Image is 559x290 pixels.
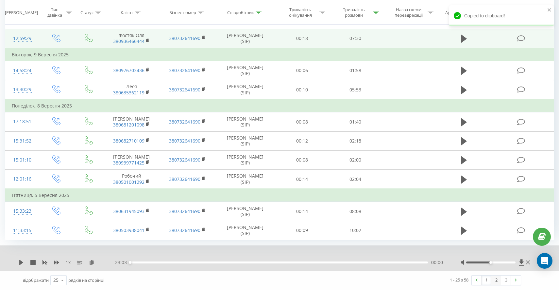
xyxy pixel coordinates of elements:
[329,131,382,150] td: 02:18
[80,10,93,15] div: Статус
[275,202,329,221] td: 00:14
[329,112,382,131] td: 01:40
[329,170,382,189] td: 02:04
[275,170,329,189] td: 00:14
[491,276,501,285] a: 2
[501,276,511,285] a: 3
[113,160,144,166] a: 380939771425
[12,224,33,237] div: 11:33:15
[215,112,275,131] td: [PERSON_NAME] (SIP)
[5,48,554,61] td: Вівторок, 9 Вересня 2025
[12,115,33,128] div: 17:18:51
[113,67,144,73] a: 380976703436
[104,80,159,100] td: Леся
[12,205,33,218] div: 15:33:23
[215,221,275,240] td: [PERSON_NAME] (SIP)
[113,179,144,185] a: 380501001292
[329,150,382,169] td: 02:00
[275,80,329,100] td: 00:10
[215,202,275,221] td: [PERSON_NAME] (SIP)
[12,154,33,166] div: 15:01:10
[329,221,382,240] td: 10:02
[5,99,554,112] td: Понеділок, 8 Вересня 2025
[169,176,200,182] a: 380732641690
[169,138,200,144] a: 380732641690
[104,29,159,48] td: Фостяк Оля
[113,122,144,128] a: 380681201098
[329,29,382,48] td: 07:30
[12,83,33,96] div: 13:30:29
[12,32,33,45] div: 12:59:29
[482,276,491,285] a: 1
[336,7,371,18] div: Тривалість розмови
[113,89,144,96] a: 380635362119
[215,29,275,48] td: [PERSON_NAME] (SIP)
[329,80,382,100] td: 05:53
[275,221,329,240] td: 00:09
[113,138,144,144] a: 380682710109
[329,202,382,221] td: 08:08
[169,35,200,41] a: 380732641690
[169,10,196,15] div: Бізнес номер
[169,157,200,163] a: 380732641690
[23,277,49,283] span: Відображати
[431,259,443,266] span: 00:00
[113,208,144,214] a: 380631945093
[275,150,329,169] td: 00:08
[113,227,144,233] a: 380503938041
[66,259,71,266] span: 1 x
[329,61,382,80] td: 01:58
[169,87,200,93] a: 380732641690
[275,61,329,80] td: 00:06
[113,19,144,25] a: 380502405793
[12,135,33,147] div: 15:31:52
[169,119,200,125] a: 380732641690
[537,253,552,269] div: Open Intercom Messenger
[215,80,275,100] td: [PERSON_NAME] (SIP)
[104,170,159,189] td: Робочий
[12,173,33,185] div: 12:01:16
[113,38,144,44] a: 380936466444
[275,112,329,131] td: 00:08
[391,7,426,18] div: Назва схеми переадресації
[445,10,486,15] div: Аудіозапис розмови
[283,7,318,18] div: Тривалість очікування
[215,170,275,189] td: [PERSON_NAME] (SIP)
[169,227,200,233] a: 380732641690
[275,131,329,150] td: 00:12
[449,5,554,26] div: Copied to clipboard!
[547,7,552,13] button: close
[215,131,275,150] td: [PERSON_NAME] (SIP)
[5,189,554,202] td: П’ятниця, 5 Вересня 2025
[227,10,254,15] div: Співробітник
[104,112,159,131] td: [PERSON_NAME]
[53,277,59,283] div: 25
[45,7,64,18] div: Тип дзвінка
[104,150,159,169] td: [PERSON_NAME]
[215,150,275,169] td: [PERSON_NAME] (SIP)
[215,61,275,80] td: [PERSON_NAME] (SIP)
[129,261,131,264] div: Accessibility label
[12,64,33,77] div: 14:58:24
[5,10,38,15] div: [PERSON_NAME]
[121,10,133,15] div: Клієнт
[169,208,200,214] a: 380732641690
[275,29,329,48] td: 00:18
[169,67,200,73] a: 380732641690
[490,261,492,264] div: Accessibility label
[113,259,130,266] span: - 23:03
[450,277,468,283] div: 1 - 25 з 58
[68,277,104,283] span: рядків на сторінці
